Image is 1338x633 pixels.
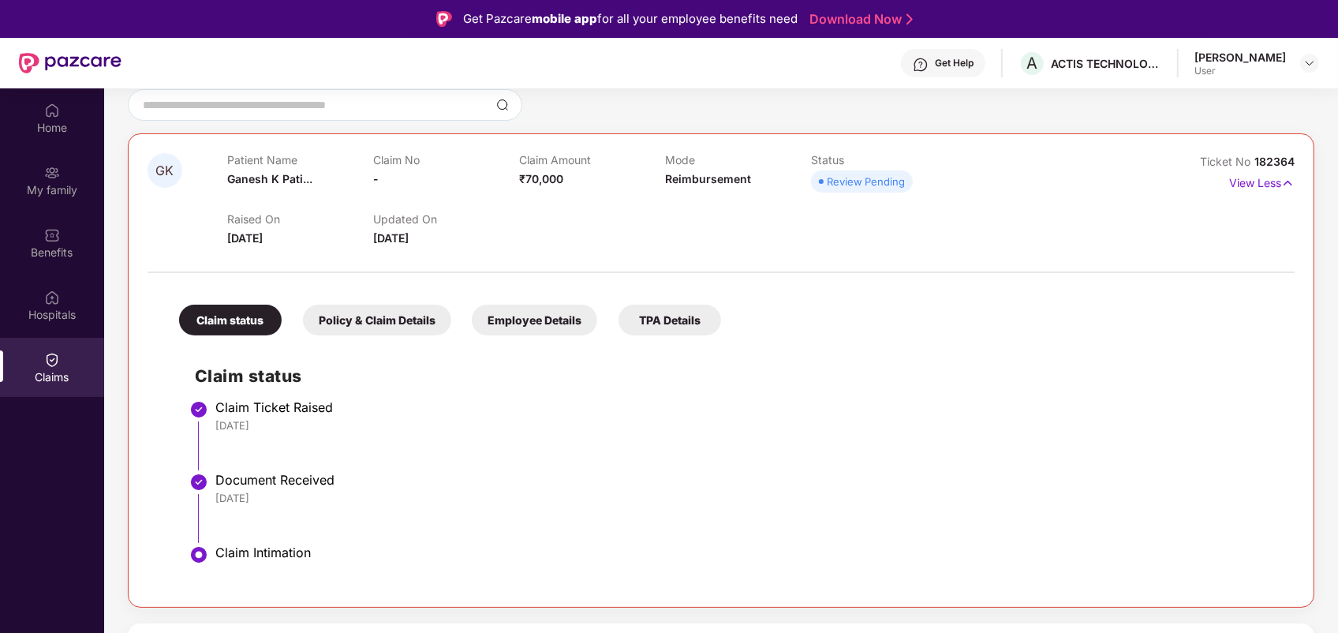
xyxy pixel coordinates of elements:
p: Patient Name [227,153,373,167]
span: Ticket No [1200,155,1254,168]
span: ₹70,000 [519,172,563,185]
img: svg+xml;base64,PHN2ZyBpZD0iU3RlcC1Eb25lLTMyeDMyIiB4bWxucz0iaHR0cDovL3d3dy53My5vcmcvMjAwMC9zdmciIH... [189,473,208,492]
span: Ganesh K Pati... [227,172,312,185]
div: Document Received [215,472,1279,488]
img: svg+xml;base64,PHN2ZyBpZD0iU2VhcmNoLTMyeDMyIiB4bWxucz0iaHR0cDovL3d3dy53My5vcmcvMjAwMC9zdmciIHdpZH... [496,99,509,111]
img: svg+xml;base64,PHN2ZyBpZD0iQmVuZWZpdHMiIHhtbG5zPSJodHRwOi8vd3d3LnczLm9yZy8yMDAwL3N2ZyIgd2lkdGg9Ij... [44,227,60,243]
span: [DATE] [227,231,263,245]
div: [PERSON_NAME] [1194,50,1286,65]
p: Raised On [227,212,373,226]
div: Claim status [179,305,282,335]
div: [DATE] [215,491,1279,505]
span: A [1027,54,1038,73]
img: New Pazcare Logo [19,53,121,73]
div: Policy & Claim Details [303,305,451,335]
span: [DATE] [373,231,409,245]
div: Claim Ticket Raised [215,399,1279,415]
img: svg+xml;base64,PHN2ZyBpZD0iRHJvcGRvd24tMzJ4MzIiIHhtbG5zPSJodHRwOi8vd3d3LnczLm9yZy8yMDAwL3N2ZyIgd2... [1303,57,1316,69]
div: User [1194,65,1286,77]
img: svg+xml;base64,PHN2ZyBpZD0iSG9tZSIgeG1sbnM9Imh0dHA6Ly93d3cudzMub3JnLzIwMDAvc3ZnIiB3aWR0aD0iMjAiIG... [44,103,60,118]
img: svg+xml;base64,PHN2ZyB4bWxucz0iaHR0cDovL3d3dy53My5vcmcvMjAwMC9zdmciIHdpZHRoPSIxNyIgaGVpZ2h0PSIxNy... [1281,174,1295,192]
img: Stroke [906,11,913,28]
img: svg+xml;base64,PHN2ZyBpZD0iU3RlcC1BY3RpdmUtMzJ4MzIiIHhtbG5zPSJodHRwOi8vd3d3LnczLm9yZy8yMDAwL3N2Zy... [189,545,208,564]
span: 182364 [1254,155,1295,168]
p: Mode [665,153,811,167]
img: svg+xml;base64,PHN2ZyBpZD0iU3RlcC1Eb25lLTMyeDMyIiB4bWxucz0iaHR0cDovL3d3dy53My5vcmcvMjAwMC9zdmciIH... [189,400,208,419]
p: Status [811,153,957,167]
strong: mobile app [532,11,597,26]
div: ACTIS TECHNOLOGIES PRIVATE LIMITED [1051,56,1161,71]
div: Get Pazcare for all your employee benefits need [463,9,798,28]
a: Download Now [809,11,908,28]
img: svg+xml;base64,PHN2ZyBpZD0iSGVscC0zMngzMiIgeG1sbnM9Imh0dHA6Ly93d3cudzMub3JnLzIwMDAvc3ZnIiB3aWR0aD... [913,57,929,73]
div: Get Help [935,57,974,69]
div: TPA Details [619,305,721,335]
div: Claim Intimation [215,545,1279,560]
img: Logo [436,11,452,27]
h2: Claim status [195,363,1279,389]
p: View Less [1229,170,1295,192]
span: Reimbursement [665,172,751,185]
div: Employee Details [472,305,597,335]
img: svg+xml;base64,PHN2ZyB3aWR0aD0iMjAiIGhlaWdodD0iMjAiIHZpZXdCb3g9IjAgMCAyMCAyMCIgZmlsbD0ibm9uZSIgeG... [44,165,60,181]
p: Updated On [373,212,519,226]
p: Claim No [373,153,519,167]
span: GK [156,164,174,178]
span: - [373,172,379,185]
div: [DATE] [215,418,1279,433]
img: svg+xml;base64,PHN2ZyBpZD0iSG9zcGl0YWxzIiB4bWxucz0iaHR0cDovL3d3dy53My5vcmcvMjAwMC9zdmciIHdpZHRoPS... [44,290,60,305]
p: Claim Amount [519,153,665,167]
div: Review Pending [827,174,905,189]
img: svg+xml;base64,PHN2ZyBpZD0iQ2xhaW0iIHhtbG5zPSJodHRwOi8vd3d3LnczLm9yZy8yMDAwL3N2ZyIgd2lkdGg9IjIwIi... [44,352,60,368]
